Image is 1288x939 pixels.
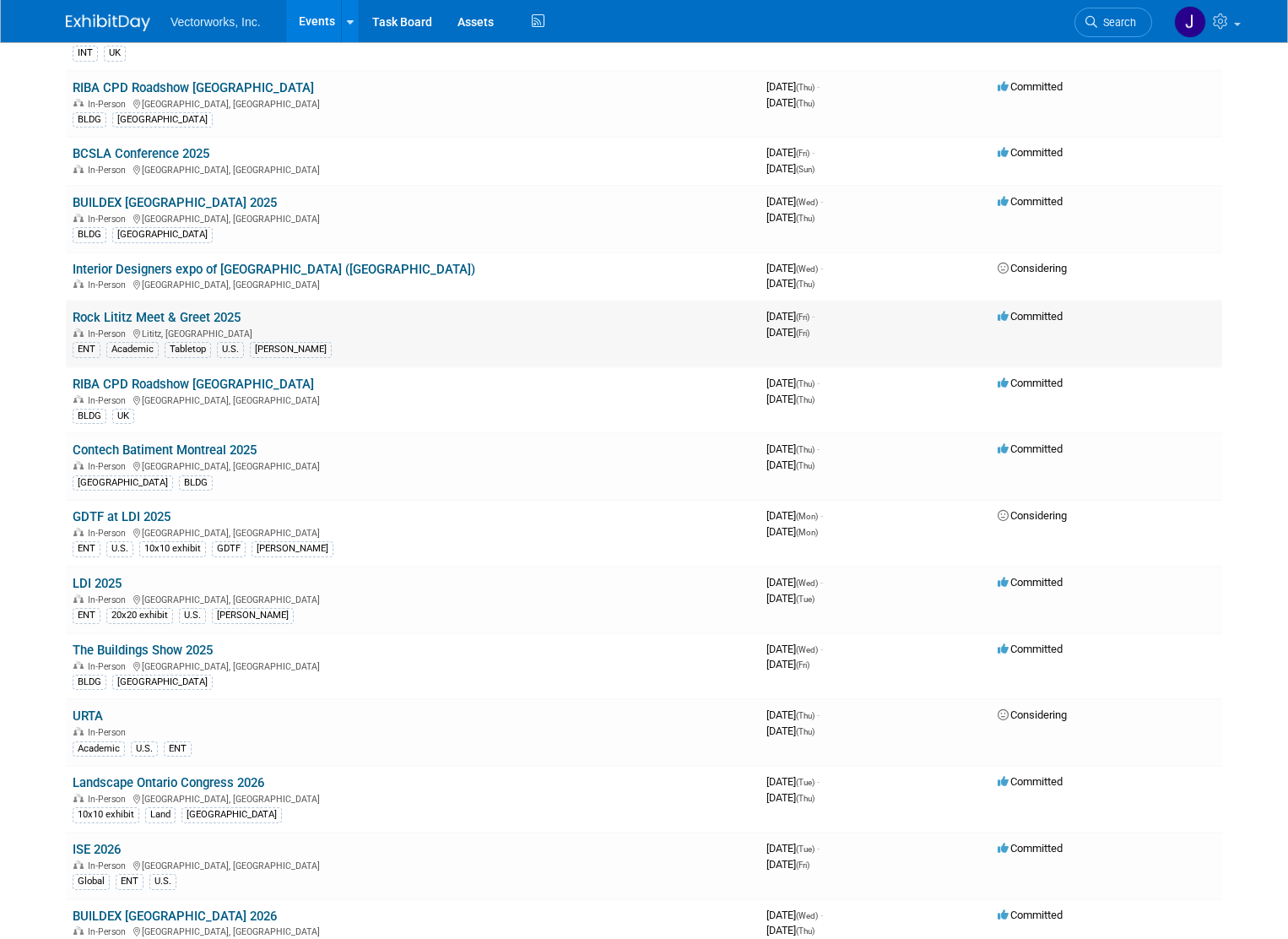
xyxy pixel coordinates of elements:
[766,262,823,274] span: [DATE]
[817,775,820,788] span: -
[73,874,110,889] div: Global
[73,461,84,469] img: In-Person Event
[73,608,100,623] div: ENT
[73,727,84,735] img: In-Person Event
[820,509,823,522] span: -
[998,80,1063,93] span: Committed
[88,661,131,672] span: In-Person
[796,578,818,588] span: (Wed)
[998,377,1063,389] span: Committed
[820,262,823,274] span: -
[73,475,173,491] div: [GEOGRAPHIC_DATA]
[73,262,475,277] a: Interior Designers expo of [GEOGRAPHIC_DATA] ([GEOGRAPHIC_DATA])
[998,708,1067,721] span: Considering
[88,528,131,539] span: In-Person
[766,326,809,339] span: [DATE]
[766,459,814,471] span: [DATE]
[131,741,158,757] div: U.S.
[817,80,820,93] span: -
[73,794,84,802] img: In-Person Event
[998,146,1063,159] span: Committed
[88,860,131,871] span: In-Person
[817,377,820,389] span: -
[149,874,176,889] div: U.S.
[796,711,814,720] span: (Thu)
[88,99,131,110] span: In-Person
[766,162,814,175] span: [DATE]
[766,96,814,109] span: [DATE]
[73,459,753,472] div: [GEOGRAPHIC_DATA], [GEOGRAPHIC_DATA]
[88,461,131,472] span: In-Person
[812,146,814,159] span: -
[73,592,753,605] div: [GEOGRAPHIC_DATA], [GEOGRAPHIC_DATA]
[766,576,823,589] span: [DATE]
[812,310,814,323] span: -
[998,310,1063,323] span: Committed
[796,198,818,207] span: (Wed)
[73,708,103,724] a: URTA
[796,149,809,158] span: (Fri)
[998,775,1063,788] span: Committed
[796,395,814,404] span: (Thu)
[165,342,211,357] div: Tabletop
[998,442,1063,455] span: Committed
[998,262,1067,274] span: Considering
[73,643,213,658] a: The Buildings Show 2025
[88,395,131,406] span: In-Person
[73,409,106,424] div: BLDG
[820,909,823,921] span: -
[73,310,241,325] a: Rock Lititz Meet & Greet 2025
[796,926,814,936] span: (Thu)
[796,778,814,787] span: (Tue)
[766,80,820,93] span: [DATE]
[73,377,314,392] a: RIBA CPD Roadshow [GEOGRAPHIC_DATA]
[73,576,122,591] a: LDI 2025
[998,909,1063,921] span: Committed
[164,741,192,757] div: ENT
[73,162,753,176] div: [GEOGRAPHIC_DATA], [GEOGRAPHIC_DATA]
[212,608,294,623] div: [PERSON_NAME]
[73,393,753,406] div: [GEOGRAPHIC_DATA], [GEOGRAPHIC_DATA]
[73,541,100,556] div: ENT
[1174,6,1206,38] img: Jennifer Hart
[766,842,820,855] span: [DATE]
[817,442,820,455] span: -
[112,112,213,128] div: [GEOGRAPHIC_DATA]
[88,328,131,339] span: In-Person
[820,576,823,589] span: -
[998,576,1063,589] span: Committed
[88,280,131,290] span: In-Person
[766,592,814,605] span: [DATE]
[145,807,176,822] div: Land
[766,658,809,670] span: [DATE]
[73,807,139,822] div: 10x10 exhibit
[796,264,818,274] span: (Wed)
[73,659,753,672] div: [GEOGRAPHIC_DATA], [GEOGRAPHIC_DATA]
[766,310,814,323] span: [DATE]
[73,165,84,173] img: In-Person Event
[252,541,333,556] div: [PERSON_NAME]
[212,541,246,556] div: GDTF
[73,924,753,937] div: [GEOGRAPHIC_DATA], [GEOGRAPHIC_DATA]
[998,643,1063,655] span: Committed
[796,794,814,803] span: (Thu)
[73,277,753,290] div: [GEOGRAPHIC_DATA], [GEOGRAPHIC_DATA]
[73,80,314,95] a: RIBA CPD Roadshow [GEOGRAPHIC_DATA]
[766,377,820,389] span: [DATE]
[73,509,170,524] a: GDTF at LDI 2025
[106,342,159,357] div: Academic
[796,645,818,654] span: (Wed)
[106,541,133,556] div: U.S.
[73,395,84,404] img: In-Person Event
[73,775,264,790] a: Landscape Ontario Congress 2026
[73,328,84,337] img: In-Person Event
[796,844,814,854] span: (Tue)
[73,741,125,757] div: Academic
[766,509,823,522] span: [DATE]
[73,675,106,690] div: BLDG
[998,842,1063,855] span: Committed
[766,525,818,538] span: [DATE]
[766,277,814,290] span: [DATE]
[796,83,814,92] span: (Thu)
[817,842,820,855] span: -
